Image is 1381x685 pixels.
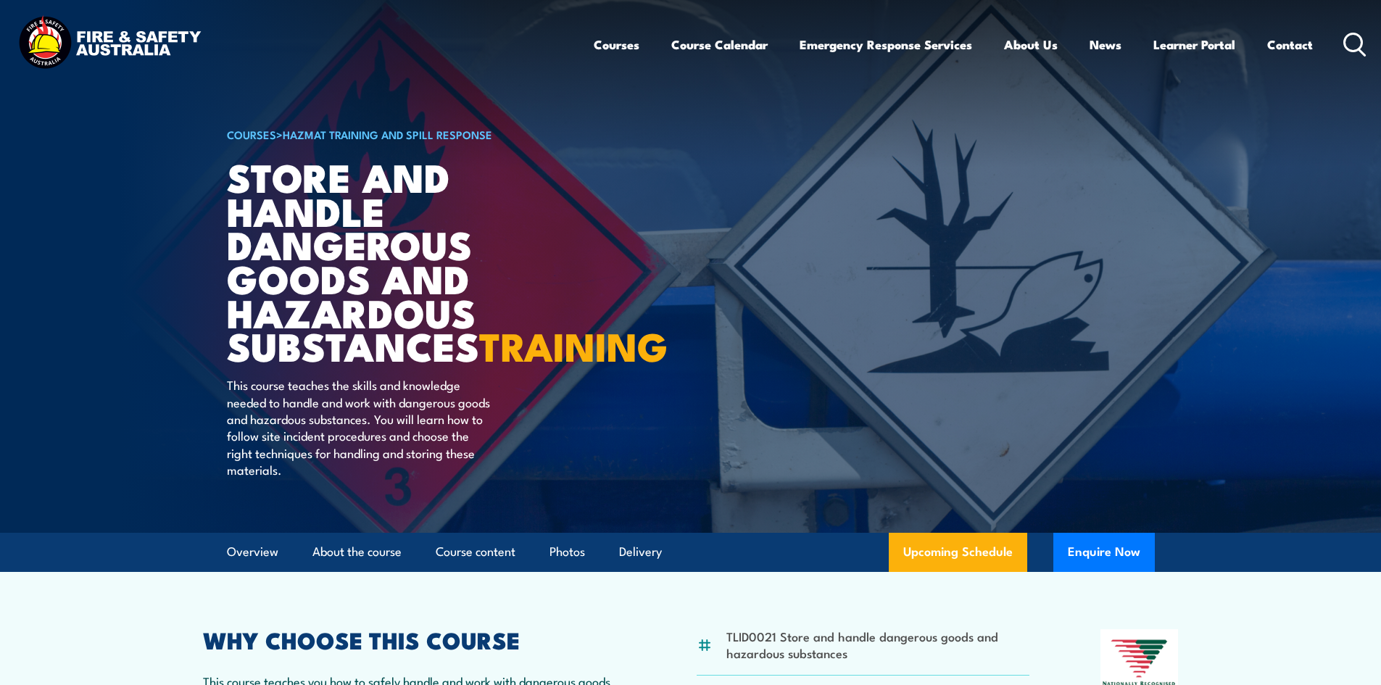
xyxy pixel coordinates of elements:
h2: WHY CHOOSE THIS COURSE [203,629,626,649]
a: Course Calendar [671,25,768,64]
a: About the course [312,533,402,571]
a: HAZMAT Training and Spill Response [283,126,492,142]
h1: Store And Handle Dangerous Goods and Hazardous Substances [227,159,585,362]
a: Photos [550,533,585,571]
a: Upcoming Schedule [889,533,1027,572]
h6: > [227,125,585,143]
a: About Us [1004,25,1058,64]
a: Overview [227,533,278,571]
a: Course content [436,533,515,571]
a: Contact [1267,25,1313,64]
p: This course teaches the skills and knowledge needed to handle and work with dangerous goods and h... [227,376,492,478]
a: News [1090,25,1121,64]
a: Emergency Response Services [800,25,972,64]
a: COURSES [227,126,276,142]
li: TLID0021 Store and handle dangerous goods and hazardous substances [726,628,1030,662]
a: Courses [594,25,639,64]
button: Enquire Now [1053,533,1155,572]
a: Learner Portal [1153,25,1235,64]
strong: TRAINING [479,315,668,375]
a: Delivery [619,533,662,571]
